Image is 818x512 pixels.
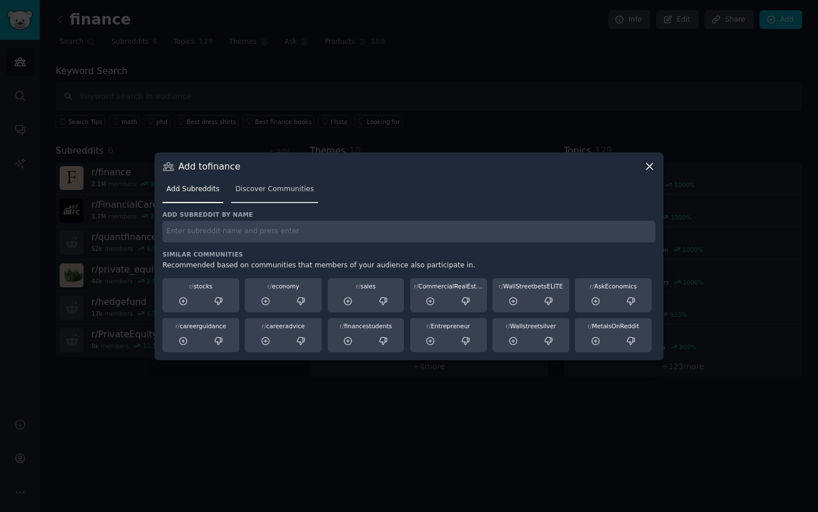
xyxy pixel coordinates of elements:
span: r/ [176,323,180,329]
div: MetalsOnReddit [579,322,648,330]
div: AskEconomics [579,282,648,290]
div: stocks [166,282,235,290]
h3: Add subreddit by name [162,210,656,218]
h3: Add to finance [178,160,240,172]
div: financestudents [332,322,400,330]
span: r/ [262,323,266,329]
span: Discover Communities [235,184,314,195]
div: Entrepreneur [414,322,483,330]
span: r/ [189,283,194,290]
span: r/ [414,283,419,290]
div: sales [332,282,400,290]
span: r/ [340,323,344,329]
input: Enter subreddit name and press enter [162,221,656,243]
a: Discover Communities [231,180,318,204]
div: economy [249,282,318,290]
div: Recommended based on communities that members of your audience also participate in. [162,261,656,271]
span: r/ [268,283,272,290]
span: Add Subreddits [166,184,219,195]
span: r/ [587,323,592,329]
div: Wallstreetsilver [496,322,565,330]
div: WallStreetbetsELITE [496,282,565,290]
div: careerguidance [166,322,235,330]
span: r/ [506,323,510,329]
a: Add Subreddits [162,180,223,204]
div: CommercialRealEstate [414,282,483,290]
div: careeradvice [249,322,318,330]
span: r/ [499,283,503,290]
span: r/ [590,283,594,290]
h3: Similar Communities [162,250,656,258]
span: r/ [356,283,361,290]
span: r/ [427,323,431,329]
